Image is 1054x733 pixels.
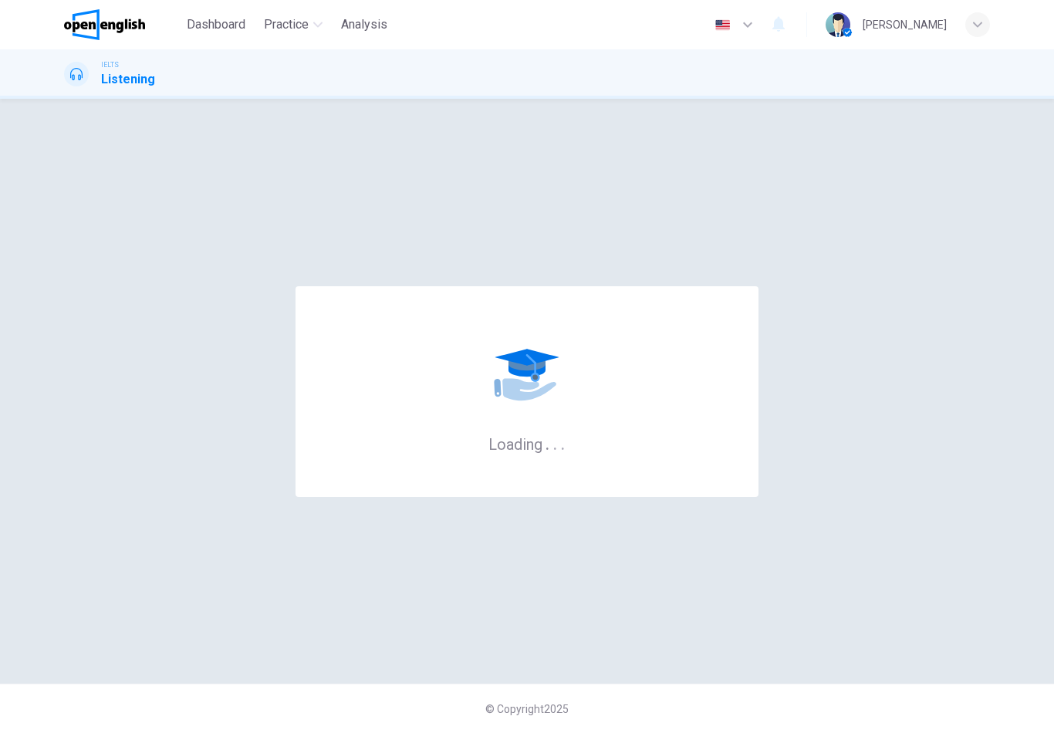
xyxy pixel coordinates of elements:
[101,59,119,70] span: IELTS
[335,11,394,39] button: Analysis
[488,434,566,454] h6: Loading
[101,70,155,89] h1: Listening
[485,703,569,715] span: © Copyright 2025
[341,15,387,34] span: Analysis
[258,11,329,39] button: Practice
[863,15,947,34] div: [PERSON_NAME]
[545,430,550,455] h6: .
[64,9,145,40] img: OpenEnglish logo
[64,9,181,40] a: OpenEnglish logo
[713,19,732,31] img: en
[560,430,566,455] h6: .
[187,15,245,34] span: Dashboard
[552,430,558,455] h6: .
[181,11,252,39] button: Dashboard
[264,15,309,34] span: Practice
[826,12,850,37] img: Profile picture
